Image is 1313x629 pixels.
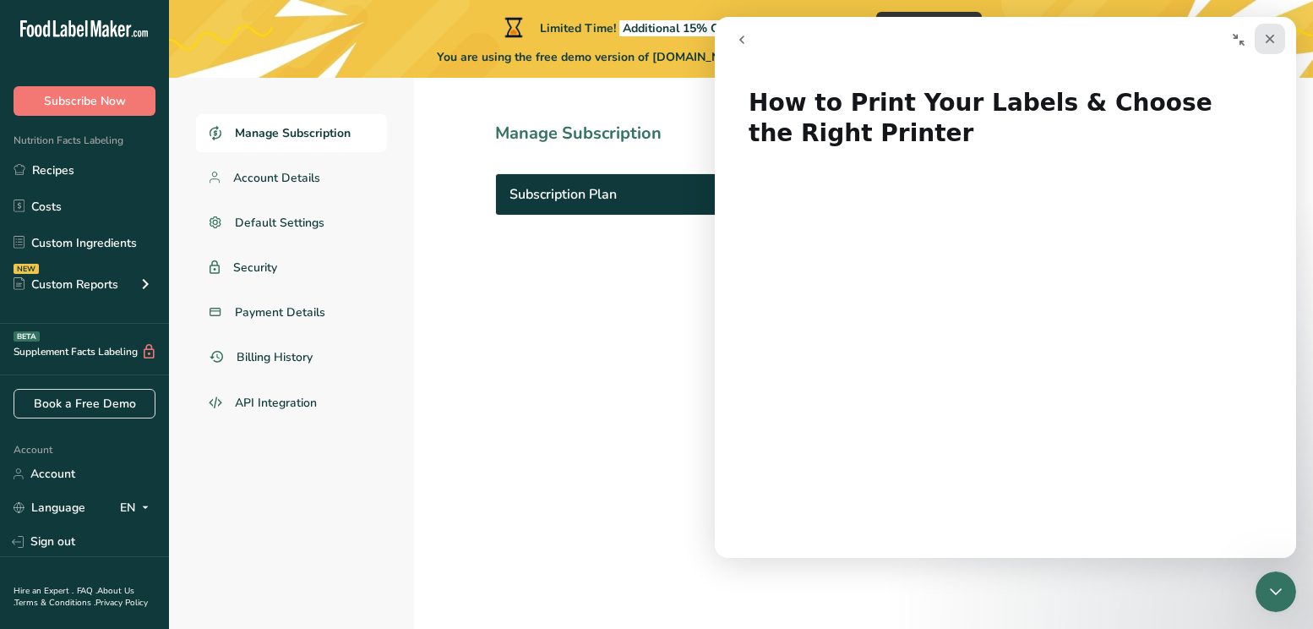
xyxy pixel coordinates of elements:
[14,86,155,116] button: Subscribe Now
[14,264,39,274] div: NEW
[235,214,324,232] span: Default Settings
[14,493,85,522] a: Language
[235,394,317,412] span: API Integration
[196,249,387,287] a: Security
[876,12,982,41] button: Redeem Offer
[233,259,277,276] span: Security
[233,169,320,187] span: Account Details
[196,204,387,242] a: Default Settings
[509,184,617,205] span: Subscription Plan
[14,331,40,342] div: BETA
[196,159,387,197] a: Account Details
[14,585,74,597] a: Hire an Expert .
[77,585,97,597] a: FAQ .
[437,48,1046,66] span: You are using the free demo version of [DOMAIN_NAME], to unlock all features please choose one of...
[501,17,849,37] div: Limited Time!
[237,348,313,366] span: Billing History
[120,498,155,518] div: EN
[1256,572,1296,612] iframe: Intercom live chat
[495,121,924,146] h1: Manage Subscription
[715,17,1296,558] iframe: Intercom live chat
[14,276,118,293] div: Custom Reports
[196,114,387,152] a: Manage Subscription
[14,389,155,418] a: Book a Free Demo
[95,597,148,609] a: Privacy Policy
[14,585,134,609] a: About Us .
[235,304,325,321] span: Payment Details
[196,338,387,376] a: Billing History
[196,383,387,424] a: API Integration
[619,20,737,36] span: Additional 15% OFF
[44,92,126,110] span: Subscribe Now
[196,293,387,331] a: Payment Details
[14,597,95,609] a: Terms & Conditions .
[235,124,351,142] span: Manage Subscription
